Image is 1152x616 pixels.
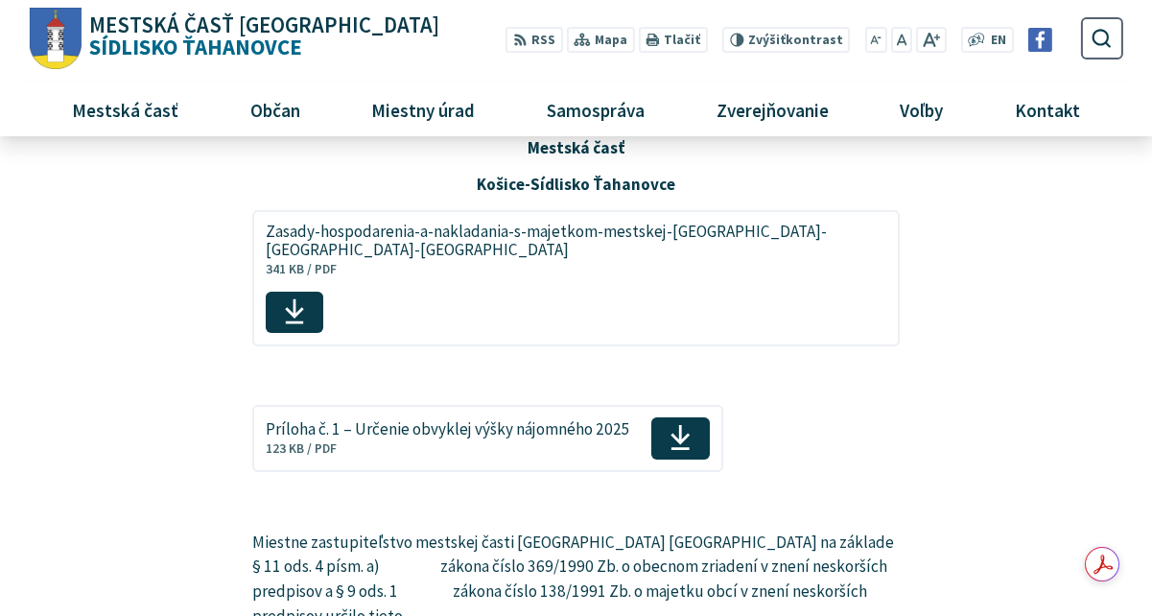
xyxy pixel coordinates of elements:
[65,83,186,135] span: Mestská časť
[1007,83,1087,135] span: Kontakt
[29,8,82,70] img: Prejsť na domovskú stránku
[266,440,337,457] span: 123 KB / PDF
[364,83,482,135] span: Miestny úrad
[82,14,439,59] span: Sídlisko Ťahanovce
[44,83,207,135] a: Mestská časť
[252,210,900,346] a: Zasady-hospodarenia-a-nakladania-s-majetkom-mestskej-[GEOGRAPHIC_DATA]-[GEOGRAPHIC_DATA]-[GEOGRAP...
[688,83,857,135] a: Zverejňovanie
[528,137,625,158] strong: Mestská časť
[986,83,1108,135] a: Kontakt
[539,83,651,135] span: Samospráva
[266,261,337,277] span: 341 KB / PDF
[891,27,912,53] button: Nastaviť pôvodnú veľkosť písma
[343,83,504,135] a: Miestny úrad
[748,32,786,48] span: Zvýšiť
[566,27,634,53] a: Mapa
[89,14,439,36] span: Mestská časť [GEOGRAPHIC_DATA]
[991,31,1006,51] span: EN
[709,83,835,135] span: Zverejňovanie
[595,31,627,51] span: Mapa
[893,83,951,135] span: Voľby
[916,27,946,53] button: Zväčšiť veľkosť písma
[266,223,865,259] span: Zasady-hospodarenia-a-nakladania-s-majetkom-mestskej-[GEOGRAPHIC_DATA]-[GEOGRAPHIC_DATA]-[GEOGRAP...
[243,83,307,135] span: Občan
[505,27,562,53] a: RSS
[664,33,700,48] span: Tlačiť
[222,83,328,135] a: Občan
[638,27,707,53] button: Tlačiť
[1028,28,1052,52] img: Prejsť na Facebook stránku
[865,27,888,53] button: Zmenšiť veľkosť písma
[29,8,438,70] a: Logo Sídlisko Ťahanovce, prejsť na domovskú stránku.
[748,33,843,48] span: kontrast
[722,27,850,53] button: Zvýšiťkontrast
[531,31,555,51] span: RSS
[518,83,672,135] a: Samospráva
[252,405,722,472] a: Príloha č. 1 – Určenie obvyklej výšky nájomného 2025123 KB / PDF
[985,31,1011,51] a: EN
[477,174,675,195] strong: Košice-Sídlisko Ťahanovce
[871,83,971,135] a: Voľby
[266,420,630,438] span: Príloha č. 1 – Určenie obvyklej výšky nájomného 2025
